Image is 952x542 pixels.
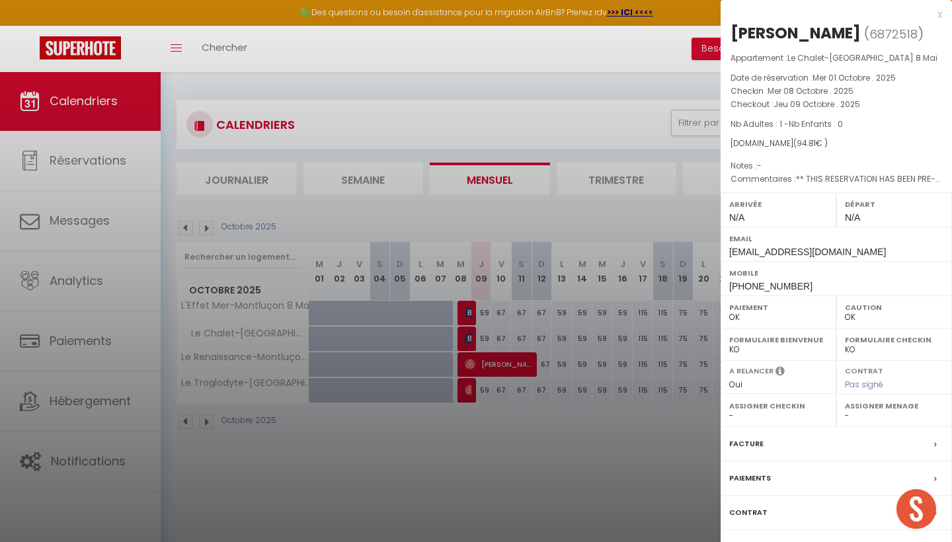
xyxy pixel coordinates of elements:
label: Assigner Menage [845,399,943,412]
label: Départ [845,198,943,211]
div: x [721,7,942,22]
span: Nb Adultes : 1 - [731,118,843,130]
p: Checkout : [731,98,942,111]
label: Contrat [845,366,883,374]
span: Pas signé [845,379,883,390]
div: Ouvrir le chat [896,489,936,529]
span: [EMAIL_ADDRESS][DOMAIN_NAME] [729,247,886,257]
p: Notes : [731,159,942,173]
label: Paiement [729,301,828,314]
label: Mobile [729,266,943,280]
span: N/A [845,212,860,223]
p: Date de réservation : [731,71,942,85]
label: Formulaire Checkin [845,333,943,346]
label: Contrat [729,506,768,520]
label: A relancer [729,366,773,377]
p: Commentaires : [731,173,942,186]
span: ( € ) [793,137,828,149]
span: Jeu 09 Octobre . 2025 [773,98,860,110]
i: Sélectionner OUI si vous souhaiter envoyer les séquences de messages post-checkout [775,366,785,380]
label: Paiements [729,471,771,485]
span: [PHONE_NUMBER] [729,281,813,291]
label: Assigner Checkin [729,399,828,412]
label: Email [729,232,943,245]
p: Appartement : [731,52,942,65]
label: Caution [845,301,943,314]
p: Checkin : [731,85,942,98]
span: - [757,160,762,171]
label: Arrivée [729,198,828,211]
div: [PERSON_NAME] [731,22,861,44]
span: Nb Enfants : 0 [789,118,843,130]
span: Mer 08 Octobre . 2025 [768,85,853,97]
label: Facture [729,437,764,451]
div: [DOMAIN_NAME] [731,137,942,150]
span: Le Chalet-[GEOGRAPHIC_DATA] 8 Mai [787,52,937,63]
span: N/A [729,212,744,223]
span: Mer 01 Octobre . 2025 [813,72,896,83]
span: 94.81 [797,137,816,149]
span: 6872518 [869,26,918,42]
label: Formulaire Bienvenue [729,333,828,346]
span: ( ) [864,24,924,43]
